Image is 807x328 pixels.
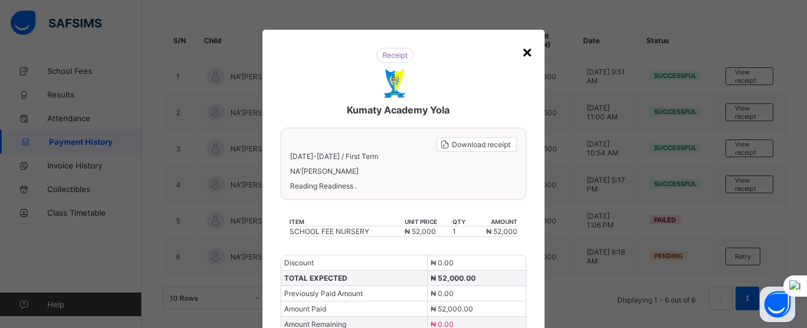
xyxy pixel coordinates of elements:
[67,194,401,203] div: SCHOOL FEE NURSERY
[28,150,777,158] span: Reading Readiness .
[289,217,404,226] th: item
[546,186,601,194] th: qty
[452,226,472,237] td: 1
[405,227,436,236] span: ₦ 52,000
[431,289,454,298] span: ₦ 0.00
[402,194,431,203] span: ₦ 52,000
[284,289,363,298] span: Previously Paid Amount
[66,186,401,194] th: item
[22,284,84,293] span: Amount Remaining
[709,194,738,203] span: ₦ 52,000
[22,306,67,314] span: Payment Date
[482,225,504,233] span: ₦ 0.00
[284,258,314,267] span: Discount
[357,74,453,86] span: Kumaty Academy Yola
[431,274,476,282] span: ₦ 52,000.00
[22,240,80,248] span: TOTAL EXPECTED
[486,227,518,236] span: ₦ 52,000
[284,304,326,313] span: Amount Paid
[431,304,473,313] span: ₦ 52,000.00
[28,136,777,144] span: NA'[PERSON_NAME]
[404,217,452,226] th: unit price
[482,255,504,263] span: ₦ 0.00
[28,122,109,130] span: [DATE]-[DATE] / First Term
[472,217,518,226] th: amount
[290,152,378,161] span: [DATE]-[DATE] / First Term
[22,255,99,263] span: Previously Paid Amount
[388,39,417,69] img: Kumaty Academy Yola
[22,269,64,278] span: Amount Paid
[383,18,421,33] img: receipt.26f346b57495a98c98ef9b0bc63aa4d8.svg
[347,104,450,116] span: Kumaty Academy Yola
[431,258,454,267] span: ₦ 0.00
[290,167,517,176] span: NA'[PERSON_NAME]
[452,140,510,149] span: Download receipt
[482,240,522,248] span: ₦ 52,000.00
[380,69,410,98] img: Kumaty Academy Yola
[452,217,472,226] th: qty
[289,227,403,236] div: SCHOOL FEE NURSERY
[482,284,504,293] span: ₦ 0.00
[546,194,601,204] td: 1
[376,48,414,63] img: receipt.26f346b57495a98c98ef9b0bc63aa4d8.svg
[482,269,522,278] span: ₦ 52,000.00
[22,225,50,233] span: Discount
[482,306,503,314] span: [DATE]
[522,41,533,61] div: ×
[715,111,770,119] span: Download receipt
[284,274,347,282] span: TOTAL EXPECTED
[760,287,795,322] button: Open asap
[401,186,546,194] th: unit price
[601,186,738,194] th: amount
[290,181,517,190] span: Reading Readiness .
